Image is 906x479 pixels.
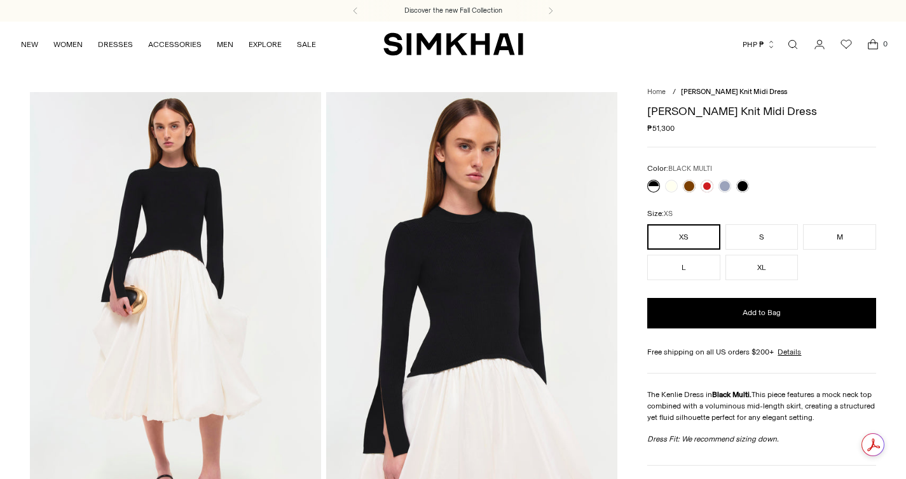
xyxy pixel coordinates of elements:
[647,105,876,117] h1: [PERSON_NAME] Knit Midi Dress
[647,346,876,358] div: Free shipping on all US orders $200+
[879,38,891,50] span: 0
[664,210,673,218] span: XS
[647,87,876,98] nav: breadcrumbs
[860,32,886,57] a: Open cart modal
[647,435,779,443] em: Dress Fit: We recommend sizing down.
[712,390,752,399] strong: Black Multi.
[673,87,676,98] div: /
[21,30,38,58] a: NEW
[681,88,787,96] span: [PERSON_NAME] Knit Midi Dress
[725,255,799,280] button: XL
[780,32,806,57] a: Open search modal
[647,255,720,280] button: L
[404,6,502,16] a: Discover the new Fall Collection
[778,346,801,358] a: Details
[383,32,523,57] a: SIMKHAI
[743,30,776,58] button: PHP ₱
[249,30,282,58] a: EXPLORE
[647,298,876,328] button: Add to Bag
[647,389,876,423] p: The Kenlie Dress in This piece features a mock neck top combined with a voluminous mid-length ski...
[803,224,876,250] button: M
[647,88,666,96] a: Home
[217,30,233,58] a: MEN
[98,30,133,58] a: DRESSES
[148,30,202,58] a: ACCESSORIES
[647,224,720,250] button: XS
[647,123,675,134] span: ₱51,300
[743,307,781,318] span: Add to Bag
[807,32,832,57] a: Go to the account page
[725,224,799,250] button: S
[647,163,712,175] label: Color:
[834,32,859,57] a: Wishlist
[53,30,83,58] a: WOMEN
[647,208,673,220] label: Size:
[668,165,712,173] span: BLACK MULTI
[297,30,316,58] a: SALE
